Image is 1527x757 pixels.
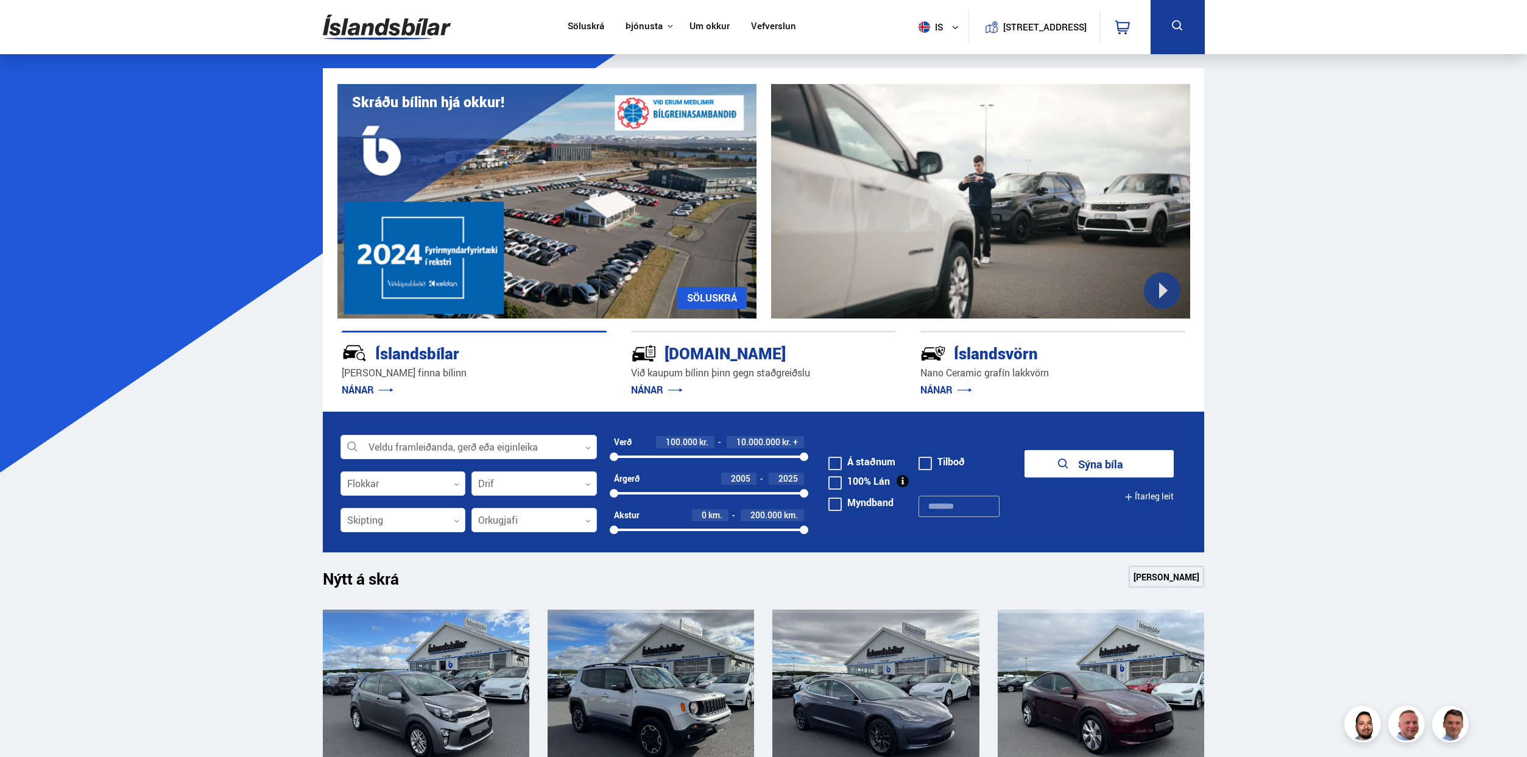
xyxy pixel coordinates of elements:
[631,340,657,366] img: tr5P-W3DuiFaO7aO.svg
[920,340,946,366] img: -Svtn6bYgwAsiwNX.svg
[626,21,663,32] button: Þjónusta
[631,342,853,363] div: [DOMAIN_NAME]
[828,476,890,486] label: 100% Lán
[1008,22,1082,32] button: [STREET_ADDRESS]
[614,474,640,484] div: Árgerð
[975,10,1093,44] a: [STREET_ADDRESS]
[614,510,640,520] div: Akstur
[323,7,451,47] img: G0Ugv5HjCgRt.svg
[828,498,894,507] label: Myndband
[631,383,683,396] a: NÁNAR
[920,383,972,396] a: NÁNAR
[677,287,747,309] a: SÖLUSKRÁ
[914,21,944,33] span: is
[342,383,393,396] a: NÁNAR
[708,510,722,520] span: km.
[1434,708,1470,744] img: FbJEzSuNWCJXmdc-.webp
[342,340,367,366] img: JRvxyua_JYH6wB4c.svg
[914,9,968,45] button: is
[736,436,780,448] span: 10.000.000
[750,509,782,521] span: 200.000
[828,457,895,467] label: Á staðnum
[699,437,708,447] span: kr.
[666,436,697,448] span: 100.000
[751,21,796,33] a: Vefverslun
[919,21,930,33] img: svg+xml;base64,PHN2ZyB4bWxucz0iaHR0cDovL3d3dy53My5vcmcvMjAwMC9zdmciIHdpZHRoPSI1MTIiIGhlaWdodD0iNT...
[793,437,798,447] span: +
[323,569,420,595] h1: Nýtt á skrá
[702,509,707,521] span: 0
[784,510,798,520] span: km.
[10,5,46,41] button: Opna LiveChat spjallviðmót
[782,437,791,447] span: kr.
[568,21,604,33] a: Söluskrá
[1346,708,1383,744] img: nhp88E3Fdnt1Opn2.png
[920,366,1185,380] p: Nano Ceramic grafín lakkvörn
[614,437,632,447] div: Verð
[920,342,1142,363] div: Íslandsvörn
[352,94,504,110] h1: Skráðu bílinn hjá okkur!
[631,366,896,380] p: Við kaupum bílinn þinn gegn staðgreiðslu
[342,366,607,380] p: [PERSON_NAME] finna bílinn
[1124,483,1174,510] button: Ítarleg leit
[1129,566,1204,588] a: [PERSON_NAME]
[919,457,965,467] label: Tilboð
[689,21,730,33] a: Um okkur
[342,342,563,363] div: Íslandsbílar
[1024,450,1174,477] button: Sýna bíla
[731,473,750,484] span: 2005
[337,84,756,319] img: eKx6w-_Home_640_.png
[778,473,798,484] span: 2025
[1390,708,1426,744] img: siFngHWaQ9KaOqBr.png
